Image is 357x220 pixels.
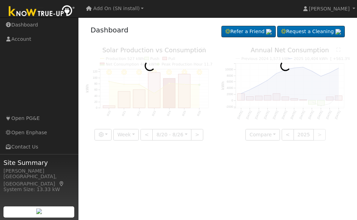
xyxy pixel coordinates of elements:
[59,181,65,187] a: Map
[266,29,272,35] img: retrieve
[309,6,350,12] span: [PERSON_NAME]
[3,167,75,175] div: [PERSON_NAME]
[93,6,140,11] span: Add On (SN install)
[5,4,78,20] img: Know True-Up
[36,208,42,214] img: retrieve
[335,29,341,35] img: retrieve
[3,186,75,193] div: System Size: 13.33 kW
[3,158,75,167] span: Site Summary
[91,26,129,34] a: Dashboard
[3,173,75,188] div: [GEOGRAPHIC_DATA], [GEOGRAPHIC_DATA]
[221,26,276,38] a: Refer a Friend
[277,26,345,38] a: Request a Cleaning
